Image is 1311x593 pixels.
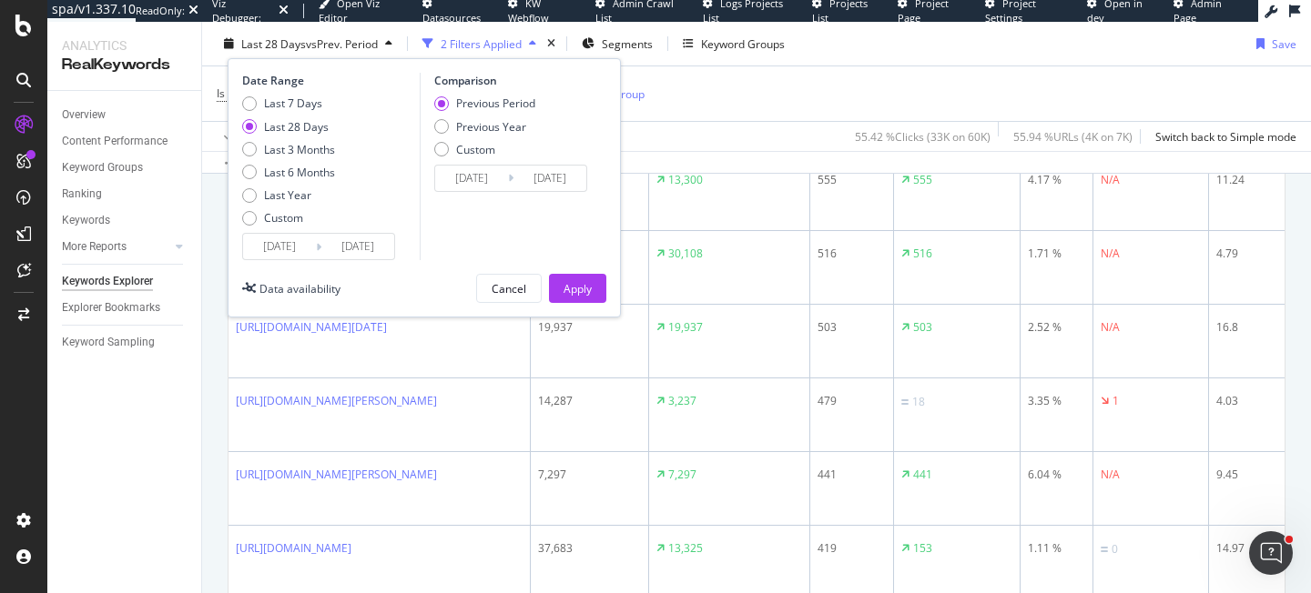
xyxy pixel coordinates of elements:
img: Equal [901,399,909,405]
div: 7,297 [668,467,696,483]
div: Apply [564,280,592,296]
button: Switch back to Simple mode [1148,122,1296,151]
div: Switch back to Simple mode [1155,128,1296,144]
div: N/A [1101,467,1120,483]
div: 3.35 % [1028,393,1085,409]
a: More Reports [62,237,170,256]
div: Previous Year [434,118,535,134]
span: Segments [602,35,653,51]
span: 😃 [347,405,373,441]
div: Last 3 Months [264,141,335,156]
a: Ranking [62,185,188,204]
div: Save [1272,35,1296,51]
div: Previous Period [456,95,535,111]
a: Open in help center [240,464,386,478]
input: Start Date [243,234,316,259]
div: 3,237 [668,393,696,409]
div: ReadOnly: [136,4,185,18]
div: N/A [1101,172,1120,188]
div: 30,108 [668,246,703,262]
div: 2 Filters Applied [441,35,522,51]
div: 1.71 % [1028,246,1085,262]
a: [URL][DOMAIN_NAME] [236,540,351,556]
div: 555 [818,172,886,188]
div: 4.17 % [1028,172,1085,188]
span: Is Branded [217,85,271,101]
span: 😐 [300,405,326,441]
span: Datasources [422,11,481,25]
div: 441 [913,467,932,483]
span: vs Prev. Period [306,35,378,51]
div: Date Range [242,73,415,88]
div: Last Year [264,187,311,203]
div: Last 6 Months [264,165,335,180]
div: Keywords Explorer [62,272,153,291]
div: Comparison [434,73,593,88]
div: Overview [62,106,106,125]
div: Last 28 Days [264,118,329,134]
div: Content Performance [62,132,168,151]
div: Custom [264,210,303,226]
div: 55.94 % URLs ( 4K on 7K ) [1013,128,1133,144]
div: 1.11 % [1028,540,1085,557]
div: 153 [913,540,932,557]
button: Apply [217,122,269,151]
button: Segments [574,29,660,58]
div: Keyword Groups [62,158,143,177]
a: Keywords Explorer [62,272,188,291]
input: End Date [321,234,394,259]
button: go back [12,7,46,42]
button: Keyword Groups [676,29,792,58]
div: 555 [913,172,932,188]
div: Last 28 Days [242,118,335,134]
span: 😞 [252,405,279,441]
div: Did this answer your question? [22,387,605,407]
input: End Date [513,166,586,191]
div: 37,683 [538,540,641,557]
div: Last 7 Days [242,95,335,111]
span: disappointed reaction [242,405,290,441]
a: Explorer Bookmarks [62,298,188,317]
div: 516 [913,246,932,262]
div: 14,287 [538,393,641,409]
div: 2.52 % [1028,319,1085,336]
div: 1 [1113,393,1119,409]
div: 7,297 [538,467,641,483]
a: Overview [62,106,188,125]
div: Explorer Bookmarks [62,298,160,317]
div: Keywords [62,211,110,230]
button: Collapse window [547,7,582,42]
input: Start Date [435,166,508,191]
div: 6.04 % [1028,467,1085,483]
div: Last 6 Months [242,165,335,180]
div: Last 3 Months [242,141,335,156]
div: Ranking [62,185,102,204]
div: 13,325 [668,540,703,557]
div: 503 [818,319,886,336]
div: 55.42 % Clicks ( 33K on 60K ) [855,128,991,144]
span: smiley reaction [337,405,384,441]
div: Analytics [62,36,187,55]
div: Previous Period [434,95,535,111]
a: Keyword Groups [62,158,188,177]
a: [URL][DOMAIN_NAME][PERSON_NAME] [236,393,437,408]
div: RealKeywords [62,55,187,75]
div: 479 [818,393,886,409]
button: Apply [549,274,606,303]
div: Previous Year [456,118,526,134]
span: neutral face reaction [290,405,337,441]
div: 516 [818,246,886,262]
div: N/A [1101,319,1120,336]
a: Keywords [62,211,188,230]
div: Custom [242,210,335,226]
div: More Reports [62,237,127,256]
div: Data availability [259,280,340,296]
div: Custom [434,141,535,156]
div: 441 [818,467,886,483]
a: [URL][DOMAIN_NAME][PERSON_NAME] [236,467,437,482]
a: Content Performance [62,132,188,151]
button: Save [1249,29,1296,58]
div: 503 [913,319,932,336]
button: Cancel [476,274,542,303]
div: 18 [912,394,925,410]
